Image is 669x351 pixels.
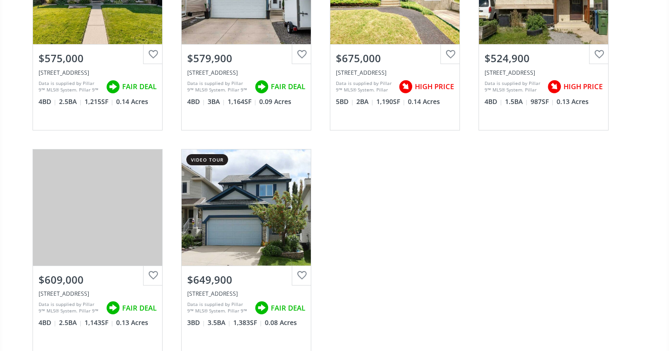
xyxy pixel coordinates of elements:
div: $675,000 [336,51,454,65]
span: 4 BD [485,97,503,106]
div: 803 Forlee Drive SE, Calgary, AB T2A 2E6 [39,69,157,77]
span: HIGH PRICE [564,82,603,91]
span: 1.5 BA [505,97,528,106]
span: 1,215 SF [85,97,114,106]
img: rating icon [104,78,122,96]
img: rating icon [104,299,122,317]
img: rating icon [396,78,415,96]
span: FAIR DEAL [122,303,157,313]
span: FAIR DEAL [271,303,305,313]
span: 4 BD [187,97,205,106]
div: $575,000 [39,51,157,65]
span: 3.5 BA [208,318,231,327]
img: rating icon [252,299,271,317]
div: $609,000 [39,273,157,287]
div: 124 Abingdon Way NE, Calgary, AB T2A 6R8 [485,69,603,77]
span: 0.09 Acres [259,97,291,106]
div: $579,900 [187,51,305,65]
span: 0.13 Acres [116,318,148,327]
span: 1,164 SF [228,97,257,106]
span: HIGH PRICE [415,82,454,91]
div: Data is supplied by Pillar 9™ MLS® System. Pillar 9™ is the owner of the copyright in its MLS® Sy... [39,80,101,94]
div: $649,900 [187,273,305,287]
span: FAIR DEAL [271,82,305,91]
div: Data is supplied by Pillar 9™ MLS® System. Pillar 9™ is the owner of the copyright in its MLS® Sy... [187,301,250,315]
span: 2.5 BA [59,97,82,106]
span: 3 BD [187,318,205,327]
span: 1,383 SF [233,318,262,327]
div: 171 Bridlewood Circle SW, Calgary, AB T2Y 3L1 [187,69,305,77]
div: $524,900 [485,51,603,65]
span: FAIR DEAL [122,82,157,91]
span: 0.08 Acres [265,318,297,327]
span: 2 BA [356,97,374,106]
div: Data is supplied by Pillar 9™ MLS® System. Pillar 9™ is the owner of the copyright in its MLS® Sy... [187,80,250,94]
span: 2.5 BA [59,318,82,327]
div: 160 Royal Birch Circle NW, Calgary, AB T3G 5L4 [187,290,305,298]
span: 5 BD [336,97,354,106]
span: 0.14 Acres [116,97,148,106]
span: 4 BD [39,97,57,106]
div: Data is supplied by Pillar 9™ MLS® System. Pillar 9™ is the owner of the copyright in its MLS® Sy... [39,301,101,315]
div: Data is supplied by Pillar 9™ MLS® System. Pillar 9™ is the owner of the copyright in its MLS® Sy... [485,80,543,94]
span: 3 BA [208,97,225,106]
span: 4 BD [39,318,57,327]
div: 220 Cardiff Drive NW, Calgary, AB T2K1R9 [336,69,454,77]
div: Data is supplied by Pillar 9™ MLS® System. Pillar 9™ is the owner of the copyright in its MLS® Sy... [336,80,394,94]
div: 223 Brookpark Drive SW, Calgary, AB T2W 2W3 [39,290,157,298]
img: rating icon [252,78,271,96]
span: 1,143 SF [85,318,114,327]
span: 0.14 Acres [408,97,440,106]
span: 0.13 Acres [557,97,589,106]
span: 1,190 SF [376,97,406,106]
img: rating icon [545,78,564,96]
span: 987 SF [531,97,554,106]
